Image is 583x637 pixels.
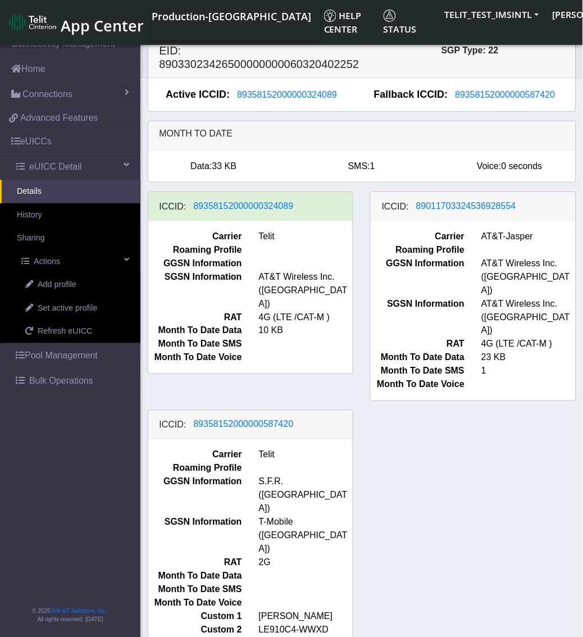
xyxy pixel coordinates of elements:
[9,13,56,31] img: logo-telit-cinterion-gw-new.png
[140,475,250,516] span: GGSN Information
[140,610,250,624] span: Custom 1
[250,270,361,311] span: AT&T Wireless Inc. ([GEOGRAPHIC_DATA])
[4,154,140,179] a: eUICC Detail
[250,516,361,556] span: T-Mobile ([GEOGRAPHIC_DATA])
[38,279,76,291] span: Add profile
[140,257,250,270] span: GGSN Information
[362,297,473,338] span: SGSN Information
[362,365,473,378] span: Month To Date SMS
[151,4,311,27] a: Your current platform instance
[4,250,140,274] a: Actions
[362,257,473,297] span: GGSN Information
[250,556,361,570] span: 2G
[51,608,107,615] a: Telit IoT Solutions, Inc.
[140,462,250,475] span: Roaming Profile
[416,201,516,211] span: 89011703324536928554
[61,15,144,36] span: App Center
[140,243,250,257] span: Roaming Profile
[250,311,361,324] span: 4G (LTE /CAT-M )
[186,199,301,213] button: 89358152000000324089
[38,326,93,338] span: Refresh eUICC
[456,90,555,99] span: 89358152000000587420
[4,344,140,368] a: Pool Management
[140,351,250,365] span: Month To Date Voice
[250,324,361,338] span: 10 KB
[230,88,344,102] button: 89358152000000324089
[140,583,250,597] span: Month To Date SMS
[348,161,370,171] span: SMS:
[362,230,473,243] span: Carrier
[8,273,140,297] a: Add profile
[320,4,379,40] a: Help center
[382,201,409,212] h6: ICCID:
[29,160,81,174] span: eUICC Detail
[140,324,250,338] span: Month To Date Data
[379,4,438,40] a: Status
[151,44,368,71] h5: EID: 89033023426500000000060320402252
[324,10,336,22] img: knowledge.svg
[140,311,250,324] span: RAT
[140,230,250,243] span: Carrier
[374,87,448,102] span: Fallback ICCID:
[362,243,473,257] span: Roaming Profile
[409,199,523,213] button: 89011703324536928554
[152,10,311,23] span: Production-[GEOGRAPHIC_DATA]
[362,351,473,365] span: Month To Date Data
[250,610,361,624] span: [PERSON_NAME]
[166,87,230,102] span: Active ICCID:
[250,624,361,637] span: LE910C4-WWXD
[194,420,294,429] span: 89358152000000587420
[8,297,140,320] a: Set active profile
[9,11,142,35] a: App Center
[4,369,140,394] a: Bulk Operations
[140,624,250,637] span: Custom 2
[250,475,361,516] span: S.F.R. ([GEOGRAPHIC_DATA])
[237,90,337,99] span: 89358152000000324089
[34,256,60,268] span: Actions
[324,10,362,35] span: Help center
[160,420,186,430] h6: ICCID:
[140,338,250,351] span: Month To Date SMS
[438,4,546,25] button: TELIT_TEST_IMSINTL
[140,570,250,583] span: Month To Date Data
[441,46,499,55] span: SGP Type: 22
[140,270,250,311] span: SGSN Information
[502,161,543,171] span: 0 seconds
[362,378,473,392] span: Month To Date Voice
[140,556,250,570] span: RAT
[448,88,563,102] button: 89358152000000587420
[8,320,140,344] a: Refresh eUICC
[384,10,417,35] span: Status
[384,10,396,22] img: status.svg
[250,448,361,462] span: Telit
[370,161,375,171] span: 1
[190,161,212,171] span: Data:
[29,375,93,388] span: Bulk Operations
[22,88,72,101] span: Connections
[20,111,98,125] span: Advanced Features
[160,128,564,139] h6: Month to date
[212,161,237,171] span: 33 KB
[38,302,97,315] span: Set active profile
[250,230,361,243] span: Telit
[160,201,186,212] h6: ICCID:
[362,338,473,351] span: RAT
[140,597,250,610] span: Month To Date Voice
[477,161,502,171] span: Voice:
[140,448,250,462] span: Carrier
[194,201,294,211] span: 89358152000000324089
[140,516,250,556] span: SGSN Information
[186,417,301,432] button: 89358152000000587420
